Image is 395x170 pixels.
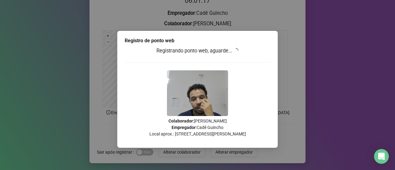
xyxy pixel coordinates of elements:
strong: Colaborador [168,118,193,123]
strong: Empregador [172,125,196,130]
p: : [PERSON_NAME] : Cadê Guincho Local aprox.: [STREET_ADDRESS][PERSON_NAME] [125,118,270,137]
div: Registro de ponto web [125,37,270,44]
div: Open Intercom Messenger [374,149,389,164]
img: 9k= [167,70,228,116]
h3: Registrando ponto web, aguarde... [125,47,270,55]
span: loading [233,48,238,53]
